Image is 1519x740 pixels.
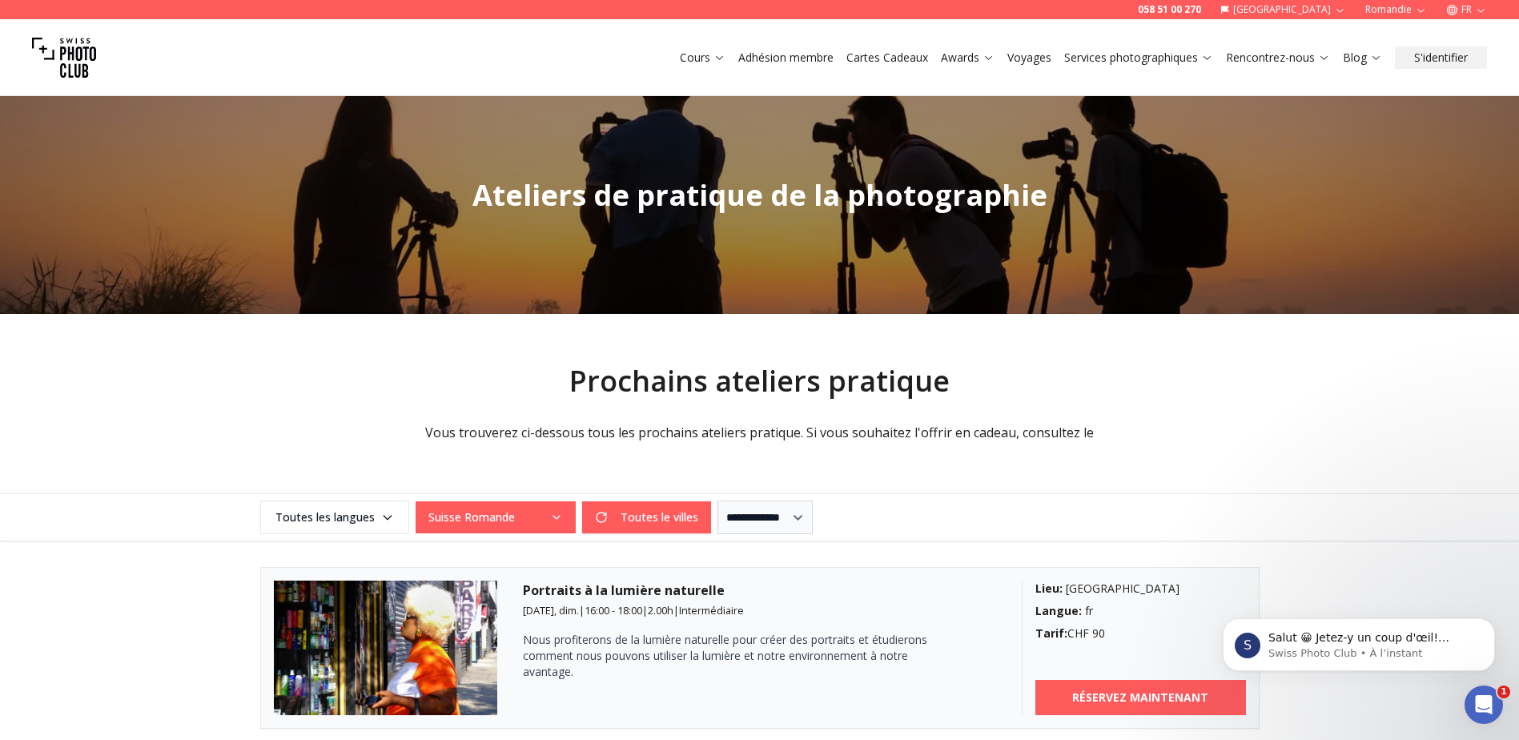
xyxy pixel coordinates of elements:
[840,46,934,69] button: Cartes Cadeaux
[260,501,409,534] button: Toutes les langues
[1035,581,1246,597] div: [GEOGRAPHIC_DATA]
[1035,625,1246,641] div: CHF
[523,603,744,617] small: | | |
[472,175,1047,215] span: Ateliers de pratique de la photographie
[732,46,840,69] button: Adhésion membre
[1220,46,1336,69] button: Rencontrez-nous
[1138,3,1201,16] a: 058 51 00 270
[1395,46,1487,69] button: S'identifier
[585,603,642,617] span: 16:00 - 18:00
[1001,46,1058,69] button: Voyages
[1336,46,1388,69] button: Blog
[1035,603,1082,618] b: Langue :
[738,50,834,66] a: Adhésion membre
[1226,50,1330,66] a: Rencontrez-nous
[425,424,1094,441] span: Vous trouverez ci-dessous tous les prochains ateliers pratique. Si vous souhaitez l'offrir en cad...
[680,50,725,66] a: Cours
[934,46,1001,69] button: Awards
[941,50,995,66] a: Awards
[1035,581,1063,596] b: Lieu :
[1064,50,1213,66] a: Services photographiques
[1035,625,1067,641] b: Tarif :
[263,503,407,532] span: Toutes les langues
[523,581,996,600] h3: Portraits à la lumière naturelle
[1092,625,1105,641] span: 90
[1035,603,1246,619] div: fr
[1497,686,1510,698] span: 1
[1058,46,1220,69] button: Services photographiques
[1072,690,1208,706] b: RÉSERVEZ MAINTENANT
[648,603,673,617] span: 2.00 h
[846,50,928,66] a: Cartes Cadeaux
[523,632,939,680] p: Nous profiterons de la lumière naturelle pour créer des portraits et étudierons comment nous pouv...
[274,581,498,715] img: Portraits à la lumière naturelle
[363,365,1157,397] h2: Prochains ateliers pratique
[523,603,579,617] span: [DATE], dim.
[32,26,96,90] img: Swiss photo club
[416,501,576,533] button: Suisse Romande
[1035,680,1246,715] a: RÉSERVEZ MAINTENANT
[1007,50,1051,66] a: Voyages
[1465,686,1503,724] iframe: Intercom live chat
[673,46,732,69] button: Cours
[1199,585,1519,697] iframe: Intercom notifications message
[582,501,711,533] button: Toutes le villes
[1343,50,1382,66] a: Blog
[679,603,744,617] span: Intermédiaire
